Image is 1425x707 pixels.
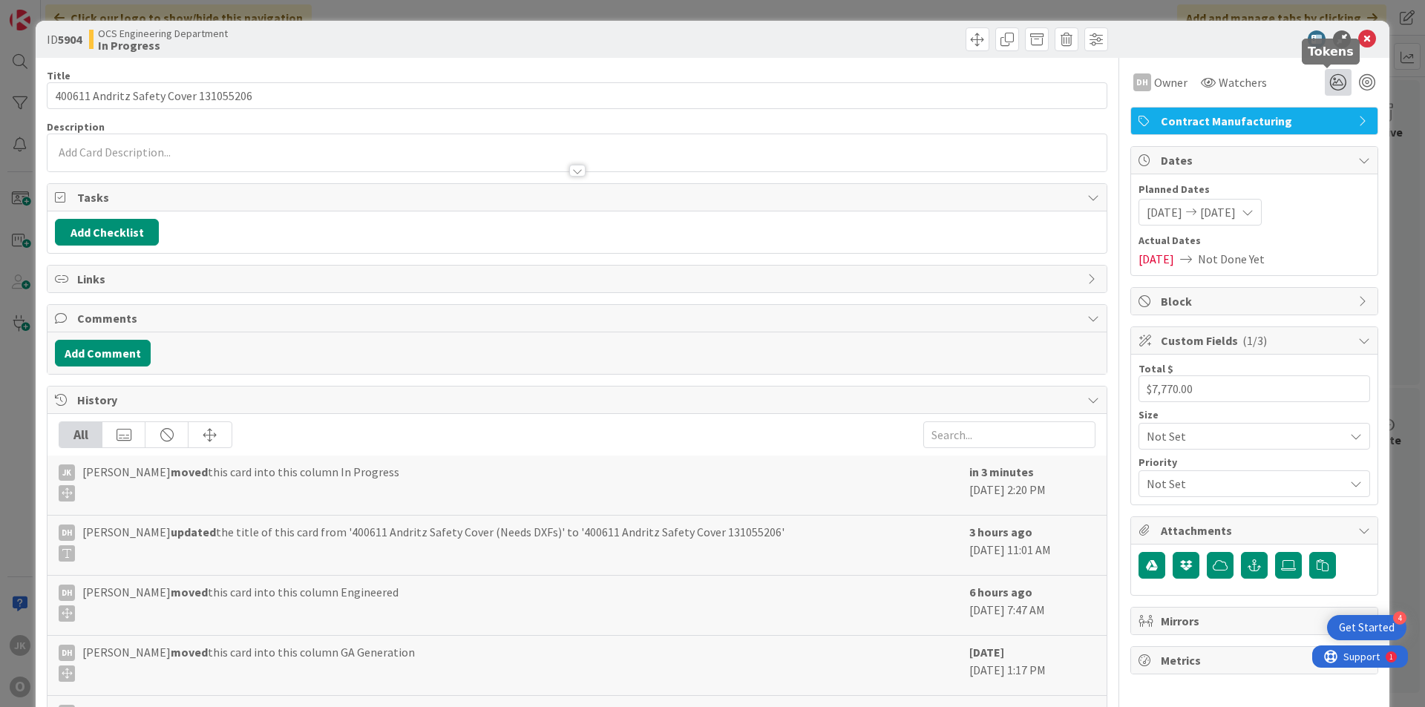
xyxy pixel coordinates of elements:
div: Size [1139,410,1370,420]
span: Dates [1161,151,1351,169]
span: [PERSON_NAME] this card into this column In Progress [82,463,399,502]
span: Support [31,2,68,20]
div: [DATE] 11:01 AM [969,523,1095,568]
div: [DATE] 2:20 PM [969,463,1095,507]
span: Attachments [1161,522,1351,539]
span: Block [1161,292,1351,310]
b: 6 hours ago [969,585,1032,599]
b: 3 hours ago [969,525,1032,539]
span: Planned Dates [1139,182,1370,197]
span: OCS Engineering Department [98,27,228,39]
span: Not Done Yet [1198,250,1265,268]
span: Metrics [1161,651,1351,669]
div: DH [1133,73,1151,91]
div: DH [59,645,75,661]
b: In Progress [98,39,228,51]
span: Links [77,270,1080,288]
span: [PERSON_NAME] this card into this column Engineered [82,583,399,622]
span: [DATE] [1200,203,1236,221]
button: Add Comment [55,340,151,366]
span: Custom Fields [1161,332,1351,349]
span: [PERSON_NAME] this card into this column GA Generation [82,643,415,682]
b: updated [171,525,216,539]
span: ( 1/3 ) [1242,333,1267,348]
label: Total $ [1139,362,1173,375]
span: Not Set [1147,473,1337,494]
span: Contract Manufacturing [1161,112,1351,130]
div: [DATE] 1:17 PM [969,643,1095,688]
span: [PERSON_NAME] the title of this card from '400611 Andritz Safety Cover (Needs DXFs)' to '400611 A... [82,523,784,562]
b: moved [171,645,208,660]
b: 5904 [58,32,82,47]
span: Description [47,120,105,134]
b: [DATE] [969,645,1004,660]
div: 1 [77,6,81,18]
label: Title [47,69,71,82]
div: Priority [1139,457,1370,467]
div: Open Get Started checklist, remaining modules: 4 [1327,615,1406,640]
span: Not Set [1147,426,1337,447]
span: Mirrors [1161,612,1351,630]
span: Actual Dates [1139,233,1370,249]
b: moved [171,464,208,479]
input: type card name here... [47,82,1107,109]
div: [DATE] 7:47 AM [969,583,1095,628]
div: DH [59,525,75,541]
div: JK [59,464,75,481]
div: DH [59,585,75,601]
span: [DATE] [1147,203,1182,221]
span: Tasks [77,188,1080,206]
span: Watchers [1219,73,1267,91]
span: [DATE] [1139,250,1174,268]
div: All [59,422,102,447]
h5: Tokens [1308,45,1354,59]
b: moved [171,585,208,599]
span: History [77,391,1080,409]
div: Get Started [1339,620,1395,635]
button: Add Checklist [55,219,159,246]
span: Owner [1154,73,1187,91]
span: Comments [77,309,1080,327]
span: ID [47,30,82,48]
input: Search... [923,421,1095,448]
div: 4 [1393,611,1406,625]
b: in 3 minutes [969,464,1034,479]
